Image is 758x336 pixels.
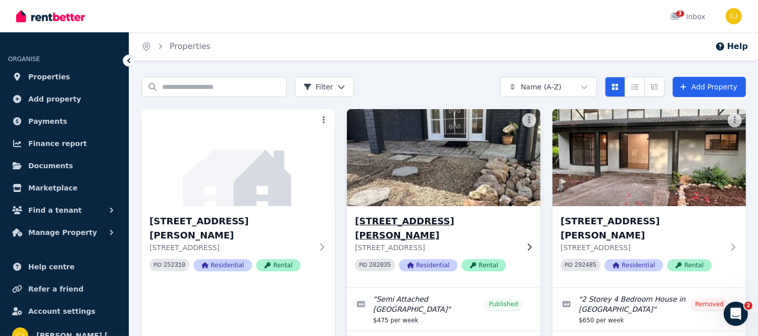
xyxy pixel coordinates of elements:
a: Edit listing: 2 Storey 4 Bedroom House in Moggill [552,288,746,330]
button: Card view [605,77,625,97]
a: Refer a friend [8,279,121,299]
button: More options [317,113,331,127]
code: 282035 [369,262,391,269]
button: Help [715,40,748,53]
button: Compact list view [625,77,645,97]
a: Add property [8,89,121,109]
img: 44 Mimosa Lane, Moggill [141,109,335,206]
span: Residential [193,259,252,271]
span: Help centre [28,261,75,273]
a: Properties [8,67,121,87]
span: Marketplace [28,182,77,194]
p: [STREET_ADDRESS] [355,243,518,253]
span: Rental [667,259,712,271]
span: ORGANISE [8,56,40,63]
button: Manage Property [8,222,121,243]
img: 44 Mimosa Lane, Moggill [342,107,545,209]
button: Expanded list view [644,77,665,97]
button: Filter [295,77,354,97]
code: 292485 [575,262,596,269]
div: View options [605,77,665,97]
span: Add property [28,93,81,105]
button: More options [728,113,742,127]
span: Filter [304,82,333,92]
span: Find a tenant [28,204,82,216]
h3: [STREET_ADDRESS][PERSON_NAME] [355,214,518,243]
p: [STREET_ADDRESS] [149,243,313,253]
a: Add Property [673,77,746,97]
a: Marketplace [8,178,121,198]
span: Residential [604,259,663,271]
p: [STREET_ADDRESS] [561,243,724,253]
a: Documents [8,156,121,176]
img: 44A Mimosa Lane, Moggill [552,109,746,206]
span: 3 [676,11,684,17]
span: Rental [256,259,300,271]
button: Find a tenant [8,200,121,220]
span: Rental [462,259,506,271]
small: PID [359,262,367,268]
iframe: Intercom live chat [724,302,748,326]
span: Refer a friend [28,283,83,295]
span: Payments [28,115,67,127]
a: 44 Mimosa Lane, Moggill[STREET_ADDRESS][PERSON_NAME][STREET_ADDRESS]PID 282035ResidentialRental [347,109,540,287]
span: 2 [744,302,752,310]
span: Manage Property [28,226,97,238]
span: Properties [28,71,70,83]
nav: Breadcrumb [129,32,223,61]
img: RentBetter [16,9,85,24]
a: Edit listing: Semi Attached Granny Flat [347,288,540,330]
button: Name (A-Z) [500,77,597,97]
a: 44A Mimosa Lane, Moggill[STREET_ADDRESS][PERSON_NAME][STREET_ADDRESS]PID 292485ResidentialRental [552,109,746,287]
div: Inbox [670,12,705,22]
small: PID [154,262,162,268]
button: More options [522,113,536,127]
a: Account settings [8,301,121,321]
span: Account settings [28,305,95,317]
a: Payments [8,111,121,131]
small: PID [565,262,573,268]
h3: [STREET_ADDRESS][PERSON_NAME] [149,214,313,243]
span: Documents [28,160,73,172]
span: Name (A-Z) [521,82,562,92]
span: Residential [399,259,458,271]
img: Cameron James Peppin [726,8,742,24]
a: Finance report [8,133,121,154]
a: Help centre [8,257,121,277]
a: 44 Mimosa Lane, Moggill[STREET_ADDRESS][PERSON_NAME][STREET_ADDRESS]PID 252310ResidentialRental [141,109,335,287]
span: Finance report [28,137,87,150]
code: 252310 [164,262,185,269]
a: Properties [170,41,211,51]
h3: [STREET_ADDRESS][PERSON_NAME] [561,214,724,243]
